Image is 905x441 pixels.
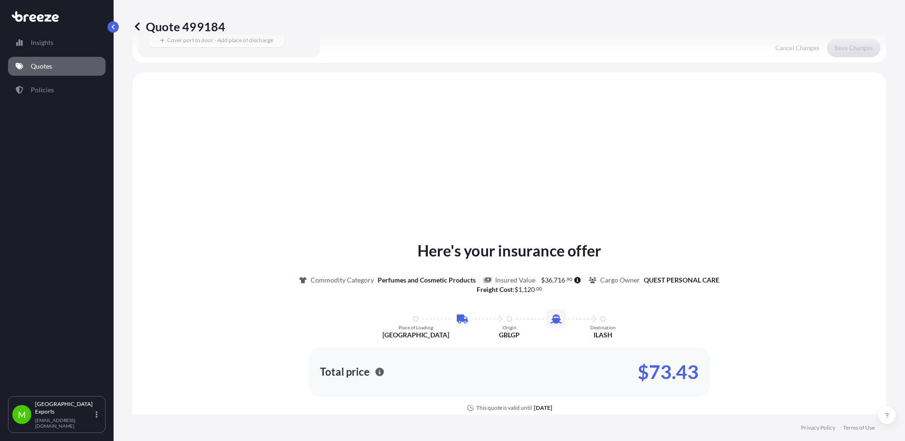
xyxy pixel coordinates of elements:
[801,424,835,432] a: Privacy Policy
[477,285,513,293] b: Freight Cost
[638,364,699,379] p: $73.43
[417,239,601,262] p: Here's your insurance offer
[320,367,370,377] p: Total price
[534,404,552,412] p: [DATE]
[566,278,567,281] span: .
[594,330,612,340] p: ILASH
[600,275,640,285] p: Cargo Owner
[133,19,225,34] p: Quote 499184
[311,275,374,285] p: Commodity Category
[535,287,536,291] span: .
[31,62,52,71] p: Quotes
[499,330,520,340] p: GBLGP
[843,424,875,432] a: Terms of Use
[522,286,523,293] span: ,
[382,330,449,340] p: [GEOGRAPHIC_DATA]
[545,277,552,283] span: 36
[8,80,106,99] a: Policies
[399,325,433,330] p: Place of Loading
[523,286,535,293] span: 120
[18,410,26,419] span: M
[515,286,518,293] span: $
[644,275,719,285] p: QUEST PERSONAL CARE
[541,277,545,283] span: $
[8,33,106,52] a: Insights
[31,38,53,47] p: Insights
[378,275,476,285] p: Perfumes and Cosmetic Products
[518,286,522,293] span: 1
[477,285,542,294] p: :
[590,325,616,330] p: Destination
[35,400,94,415] p: [GEOGRAPHIC_DATA] Exports
[495,275,535,285] p: Insured Value
[503,325,516,330] p: Origin
[35,417,94,429] p: [EMAIL_ADDRESS][DOMAIN_NAME]
[536,287,542,291] span: 00
[476,404,532,412] p: This quote is valid until
[567,278,572,281] span: 90
[554,277,565,283] span: 716
[31,85,54,95] p: Policies
[552,277,554,283] span: ,
[8,57,106,76] a: Quotes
